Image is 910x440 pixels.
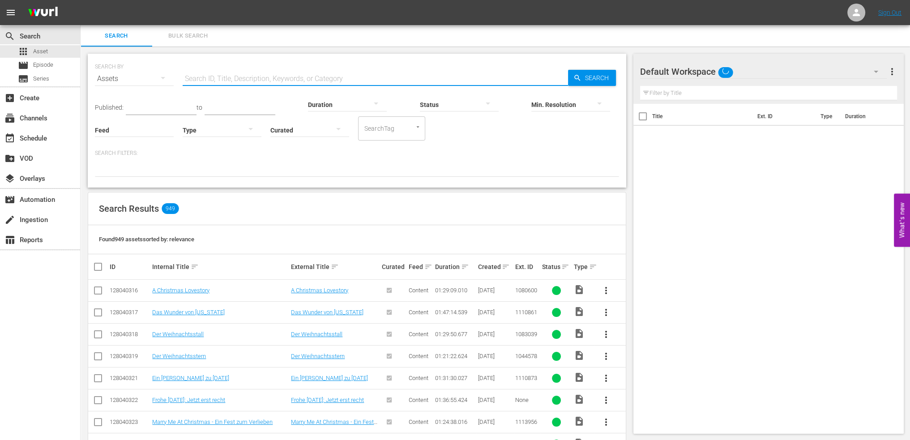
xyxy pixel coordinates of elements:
[291,287,348,294] a: A Christmas Lovestory
[33,47,48,56] span: Asset
[478,287,512,294] div: [DATE]
[110,331,150,337] div: 128040318
[152,375,229,381] a: Ein [PERSON_NAME] zu [DATE]
[435,419,475,425] div: 01:24:38.016
[561,263,569,271] span: sort
[152,397,225,403] a: Frohe [DATE]: Jetzt erst recht
[21,2,64,23] img: ans4CAIJ8jUAAAAAAAAAAAAAAAAAAAAAAAAgQb4GAAAAAAAAAAAAAAAAAAAAAAAAJMjXAAAAAAAAAAAAAAAAAAAAAAAAgAT5G...
[409,419,428,425] span: Content
[152,287,209,294] a: A Christmas Lovestory
[601,285,611,296] span: more_vert
[86,31,147,41] span: Search
[409,397,428,403] span: Content
[601,373,611,384] span: more_vert
[752,104,815,129] th: Ext. ID
[95,150,619,157] p: Search Filters:
[568,70,616,86] button: Search
[478,375,512,381] div: [DATE]
[589,263,597,271] span: sort
[99,236,194,243] span: Found 949 assets sorted by: relevance
[515,375,537,381] span: 1110873
[515,287,537,294] span: 1080600
[18,73,29,84] span: Series
[162,203,179,214] span: 949
[574,394,585,405] span: Video
[4,153,15,164] span: VOD
[409,375,428,381] span: Content
[4,113,15,124] span: Channels
[291,397,364,403] a: Frohe [DATE]: Jetzt erst recht
[18,60,29,71] span: Episode
[502,263,510,271] span: sort
[409,261,433,272] div: Feed
[152,353,206,359] a: Der Weihnachtsstern
[291,375,368,381] a: Ein [PERSON_NAME] zu [DATE]
[33,74,49,83] span: Series
[4,235,15,245] span: Reports
[435,287,475,294] div: 01:29:09.010
[886,66,897,77] span: more_vert
[152,331,204,337] a: Der Weihnachtsstall
[158,31,218,41] span: Bulk Search
[839,104,893,129] th: Duration
[878,9,901,16] a: Sign Out
[574,328,585,339] span: Video
[4,133,15,144] span: Schedule
[18,46,29,57] span: Asset
[5,7,16,18] span: menu
[515,309,537,316] span: 1110861
[652,104,752,129] th: Title
[424,263,432,271] span: sort
[191,263,199,271] span: sort
[894,193,910,247] button: Open Feedback Widget
[595,389,617,411] button: more_vert
[291,261,379,272] div: External Title
[4,214,15,225] span: Ingestion
[197,104,202,111] span: to
[4,93,15,103] span: Create
[291,331,342,337] a: Der Weihnachtsstall
[4,31,15,42] span: Search
[435,331,475,337] div: 01:29:50.677
[601,395,611,406] span: more_vert
[886,61,897,82] button: more_vert
[110,397,150,403] div: 128040322
[291,353,345,359] a: Der Weihnachtsstern
[4,173,15,184] span: Overlays
[152,261,288,272] div: Internal Title
[435,397,475,403] div: 01:36:55.424
[99,203,159,214] span: Search Results
[574,306,585,317] span: Video
[382,263,406,270] div: Curated
[595,302,617,323] button: more_vert
[574,350,585,361] span: Video
[601,307,611,318] span: more_vert
[110,419,150,425] div: 128040323
[478,309,512,316] div: [DATE]
[110,309,150,316] div: 128040317
[409,287,428,294] span: Content
[574,284,585,295] span: Video
[478,419,512,425] div: [DATE]
[574,416,585,427] span: Video
[461,263,469,271] span: sort
[601,351,611,362] span: more_vert
[110,287,150,294] div: 128040316
[542,261,571,272] div: Status
[595,411,617,433] button: more_vert
[515,397,539,403] div: None
[515,353,537,359] span: 1044578
[110,375,150,381] div: 128040321
[95,66,174,91] div: Assets
[581,70,616,86] span: Search
[291,309,363,316] a: Das Wunder von [US_STATE]
[478,397,512,403] div: [DATE]
[95,104,124,111] span: Published:
[331,263,339,271] span: sort
[515,263,539,270] div: Ext. ID
[435,309,475,316] div: 01:47:14.539
[435,261,475,272] div: Duration
[152,419,273,425] a: Marry Me At Christmas - Ein Fest zum Verlieben
[595,367,617,389] button: more_vert
[595,324,617,345] button: more_vert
